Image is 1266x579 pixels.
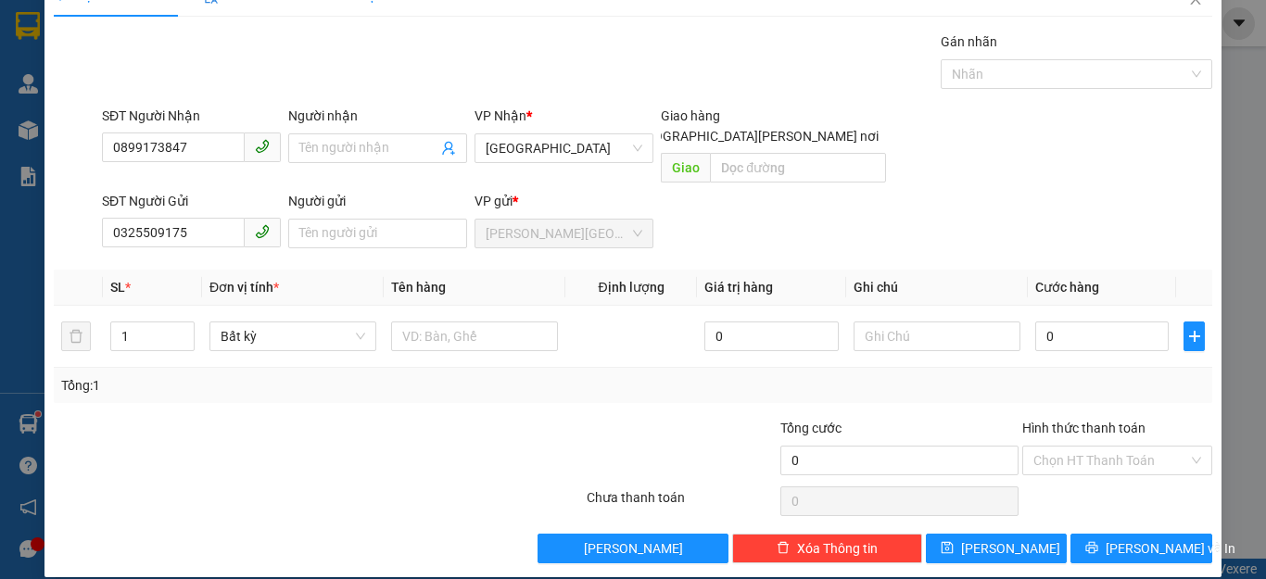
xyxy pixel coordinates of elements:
span: SL [110,280,125,295]
span: [PERSON_NAME] [584,538,683,559]
label: Gán nhãn [941,34,997,49]
button: printer[PERSON_NAME] và In [1070,534,1212,563]
label: Hình thức thanh toán [1022,421,1146,435]
span: Quảng Sơn [486,220,642,247]
input: Ghi Chú [854,321,1020,351]
input: 0 [704,321,838,351]
span: Tổng cước [780,421,842,435]
div: VP gửi [475,191,653,211]
div: Người gửi [288,191,467,211]
span: Sài Gòn [486,134,642,162]
span: Đơn vị tính [209,280,279,295]
span: user-add [441,141,456,156]
span: printer [1085,541,1098,556]
span: Giao [661,153,710,183]
div: SĐT Người Gửi [102,191,281,211]
button: [PERSON_NAME] [538,534,728,563]
div: Tổng: 1 [61,375,490,396]
span: VP Nhận [475,108,526,123]
div: Người nhận [288,106,467,126]
div: Chưa thanh toán [585,487,779,520]
span: Bất kỳ [221,322,365,350]
span: Giao hàng [661,108,720,123]
div: SĐT Người Nhận [102,106,281,126]
span: [GEOGRAPHIC_DATA][PERSON_NAME] nơi [626,126,886,146]
span: Cước hàng [1035,280,1099,295]
span: plus [1184,329,1204,344]
button: delete [61,321,91,351]
span: [PERSON_NAME] và In [1106,538,1235,559]
span: [PERSON_NAME] [961,538,1060,559]
span: save [941,541,954,556]
button: plus [1184,321,1205,351]
span: delete [777,541,790,556]
input: VD: Bàn, Ghế [391,321,558,351]
button: deleteXóa Thông tin [732,534,922,563]
button: save[PERSON_NAME] [926,534,1068,563]
span: Giá trị hàng [704,280,773,295]
span: Tên hàng [391,280,446,295]
th: Ghi chú [846,270,1028,306]
span: Xóa Thông tin [797,538,878,559]
span: Định lượng [598,280,664,295]
span: phone [255,224,270,239]
input: Dọc đường [710,153,886,183]
span: phone [255,139,270,154]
